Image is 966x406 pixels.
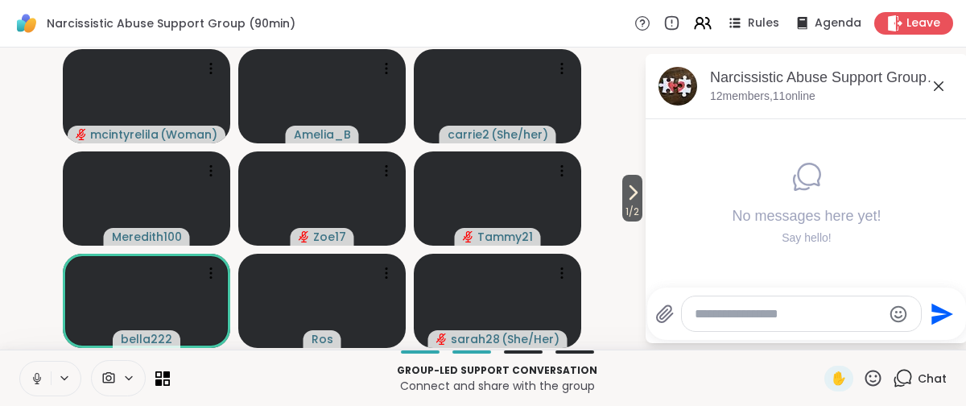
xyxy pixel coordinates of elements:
div: Say hello! [732,230,881,246]
p: Connect and share with the group [180,378,815,394]
img: ShareWell Logomark [13,10,40,37]
span: sarah28 [451,331,500,347]
button: 1/2 [622,175,642,222]
img: Narcissistic Abuse Support Group (90min), Oct 08 [658,67,697,106]
div: Narcissistic Abuse Support Group (90min), [DATE] [710,68,955,88]
span: audio-muted [299,231,310,242]
p: Group-led support conversation [180,363,815,378]
span: ✋ [831,369,847,388]
span: bella222 [121,331,172,347]
textarea: Type your message [695,306,882,322]
span: ( She/her ) [491,126,548,143]
span: Ros [312,331,333,347]
span: Narcissistic Abuse Support Group (90min) [47,15,295,31]
button: Emoji picker [889,304,908,324]
span: Meredith100 [112,229,182,245]
span: Agenda [815,15,861,31]
p: 12 members, 11 online [710,89,815,105]
span: mcintyrelila [90,126,159,143]
span: Chat [918,371,947,387]
h4: No messages here yet! [732,206,881,226]
span: Leave [906,15,940,31]
span: Tammy21 [477,229,533,245]
button: Send [922,296,958,332]
span: ( She/Her ) [502,331,559,347]
span: audio-muted [463,231,474,242]
span: 1 / 2 [622,202,642,222]
span: audio-muted [76,129,87,140]
span: Zoe17 [313,229,346,245]
span: carrie2 [448,126,489,143]
span: audio-muted [436,333,448,345]
span: ( Woman ) [160,126,217,143]
span: Amelia_B [294,126,351,143]
span: Rules [748,15,779,31]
